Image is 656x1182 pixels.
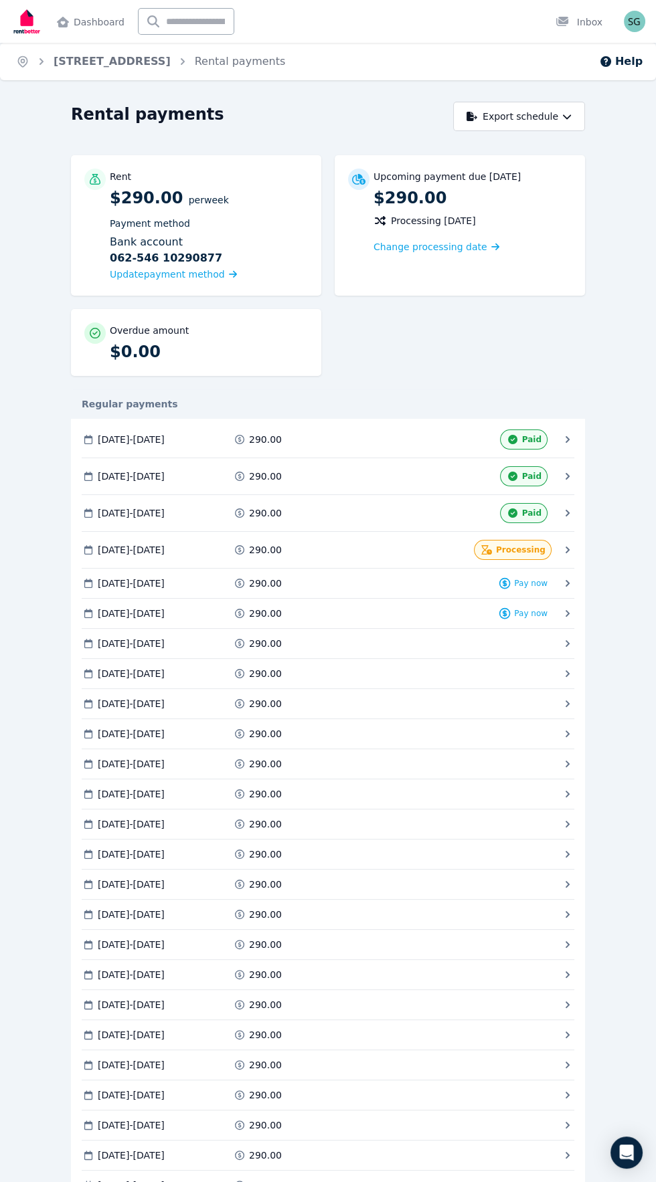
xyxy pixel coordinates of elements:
span: 290.00 [249,787,282,801]
span: [DATE] - [DATE] [98,817,165,831]
span: 290.00 [249,577,282,590]
span: [DATE] - [DATE] [98,577,165,590]
span: 290.00 [249,607,282,620]
span: 290.00 [249,1088,282,1102]
span: [DATE] - [DATE] [98,543,165,557]
button: Help [599,54,643,70]
span: 290.00 [249,938,282,951]
span: [DATE] - [DATE] [98,607,165,620]
span: 290.00 [249,848,282,861]
span: [DATE] - [DATE] [98,938,165,951]
a: Change processing date [374,240,499,254]
p: Rent [110,170,131,183]
span: [DATE] - [DATE] [98,506,165,520]
span: [DATE] - [DATE] [98,637,165,650]
span: 290.00 [249,968,282,981]
span: Paid [522,434,542,445]
p: $290.00 [374,187,572,209]
span: Pay now [514,578,548,589]
p: Payment method [110,217,308,230]
p: $0.00 [110,341,308,363]
span: Processing [496,545,546,555]
span: [DATE] - [DATE] [98,697,165,710]
span: 290.00 [249,727,282,741]
span: Paid [522,471,542,482]
span: [DATE] - [DATE] [98,1118,165,1132]
span: [DATE] - [DATE] [98,667,165,680]
span: 290.00 [249,697,282,710]
p: Overdue amount [110,324,189,337]
span: [DATE] - [DATE] [98,727,165,741]
b: 062-546 10290877 [110,250,222,266]
span: 290.00 [249,637,282,650]
span: 290.00 [249,998,282,1011]
span: [DATE] - [DATE] [98,998,165,1011]
div: Bank account [110,234,308,266]
span: 290.00 [249,908,282,921]
span: 290.00 [249,1028,282,1042]
span: [DATE] - [DATE] [98,908,165,921]
span: 290.00 [249,667,282,680]
h1: Rental payments [71,104,224,125]
span: Pay now [514,608,548,619]
span: Update payment method [110,269,225,280]
button: Export schedule [453,102,585,131]
p: $290.00 [110,187,308,282]
span: [DATE] - [DATE] [98,968,165,981]
a: Rental payments [195,55,286,68]
span: [DATE] - [DATE] [98,787,165,801]
img: Samantha Gard [624,11,645,32]
span: 290.00 [249,878,282,891]
span: 290.00 [249,470,282,483]
span: [DATE] - [DATE] [98,1028,165,1042]
span: 290.00 [249,543,282,557]
div: Open Intercom Messenger [610,1137,643,1169]
span: 290.00 [249,1149,282,1162]
span: 290.00 [249,433,282,446]
span: 290.00 [249,817,282,831]
img: RentBetter [11,5,43,38]
span: [DATE] - [DATE] [98,433,165,446]
span: [DATE] - [DATE] [98,757,165,771]
span: 290.00 [249,1058,282,1072]
span: per Week [189,195,229,205]
span: 290.00 [249,757,282,771]
span: 290.00 [249,506,282,520]
div: Regular payments [71,397,585,411]
p: Upcoming payment due [DATE] [374,170,521,183]
span: [DATE] - [DATE] [98,1058,165,1072]
a: [STREET_ADDRESS] [54,55,171,68]
span: [DATE] - [DATE] [98,1149,165,1162]
span: [DATE] - [DATE] [98,470,165,483]
span: 290.00 [249,1118,282,1132]
span: [DATE] - [DATE] [98,878,165,891]
span: [DATE] - [DATE] [98,848,165,861]
span: Paid [522,508,542,518]
span: Change processing date [374,240,487,254]
div: Inbox [556,15,602,29]
span: [DATE] - [DATE] [98,1088,165,1102]
span: Processing [DATE] [391,214,476,227]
